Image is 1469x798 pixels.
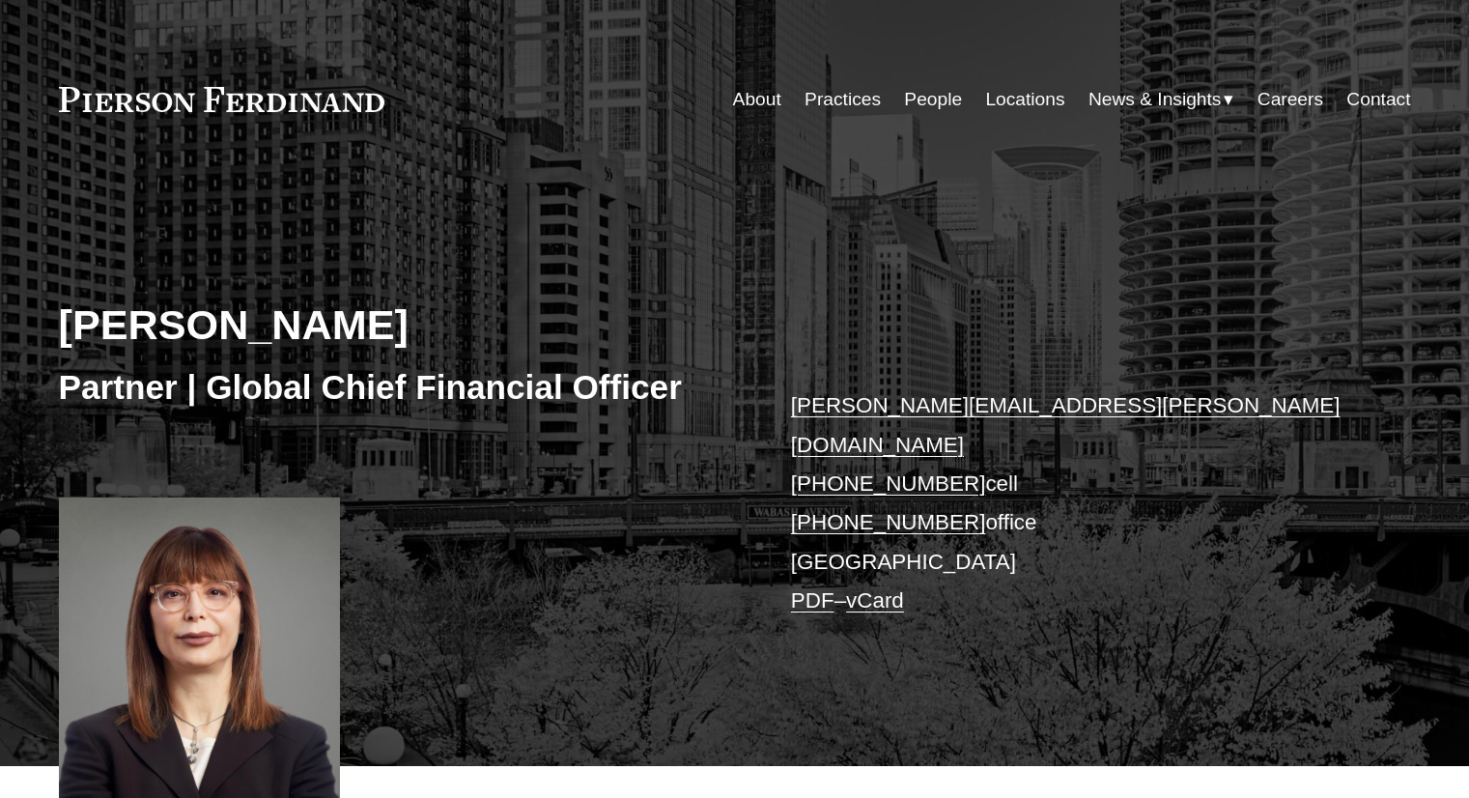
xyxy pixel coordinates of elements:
[791,471,986,496] a: [PHONE_NUMBER]
[1346,81,1410,118] a: Contact
[1257,81,1323,118] a: Careers
[1088,81,1234,118] a: folder dropdown
[985,81,1064,118] a: Locations
[59,299,735,350] h2: [PERSON_NAME]
[733,81,781,118] a: About
[59,366,735,409] h3: Partner | Global Chief Financial Officer
[791,588,834,613] a: PDF
[904,81,962,118] a: People
[846,588,904,613] a: vCard
[791,510,986,534] a: [PHONE_NUMBER]
[791,386,1354,620] p: cell office [GEOGRAPHIC_DATA] –
[805,81,881,118] a: Practices
[791,393,1341,456] a: [PERSON_NAME][EMAIL_ADDRESS][PERSON_NAME][DOMAIN_NAME]
[1088,83,1222,117] span: News & Insights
